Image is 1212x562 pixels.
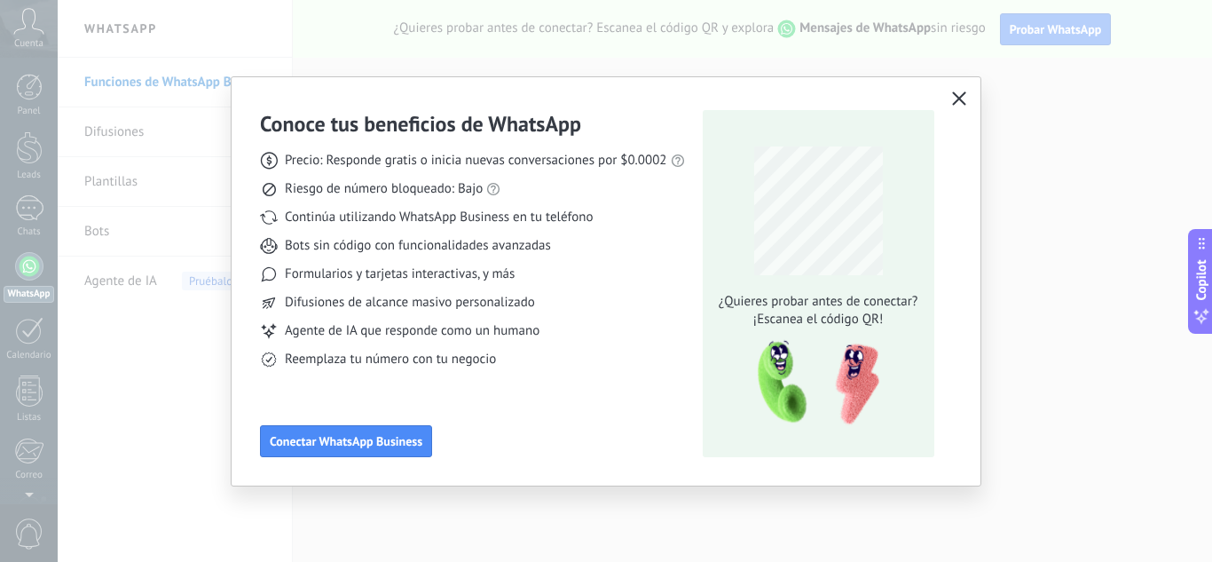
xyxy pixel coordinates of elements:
[270,435,422,447] span: Conectar WhatsApp Business
[743,336,883,431] img: qr-pic-1x.png
[285,351,496,368] span: Reemplaza tu número con tu negocio
[285,152,667,170] span: Precio: Responde gratis o inicia nuevas conversaciones por $0.0002
[260,110,581,138] h3: Conoce tus beneficios de WhatsApp
[260,425,432,457] button: Conectar WhatsApp Business
[285,237,551,255] span: Bots sin código con funcionalidades avanzadas
[285,294,535,312] span: Difusiones de alcance masivo personalizado
[285,209,593,226] span: Continúa utilizando WhatsApp Business en tu teléfono
[285,322,539,340] span: Agente de IA que responde como un humano
[713,293,923,311] span: ¿Quieres probar antes de conectar?
[285,265,515,283] span: Formularios y tarjetas interactivas, y más
[1192,259,1210,300] span: Copilot
[713,311,923,328] span: ¡Escanea el código QR!
[285,180,483,198] span: Riesgo de número bloqueado: Bajo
